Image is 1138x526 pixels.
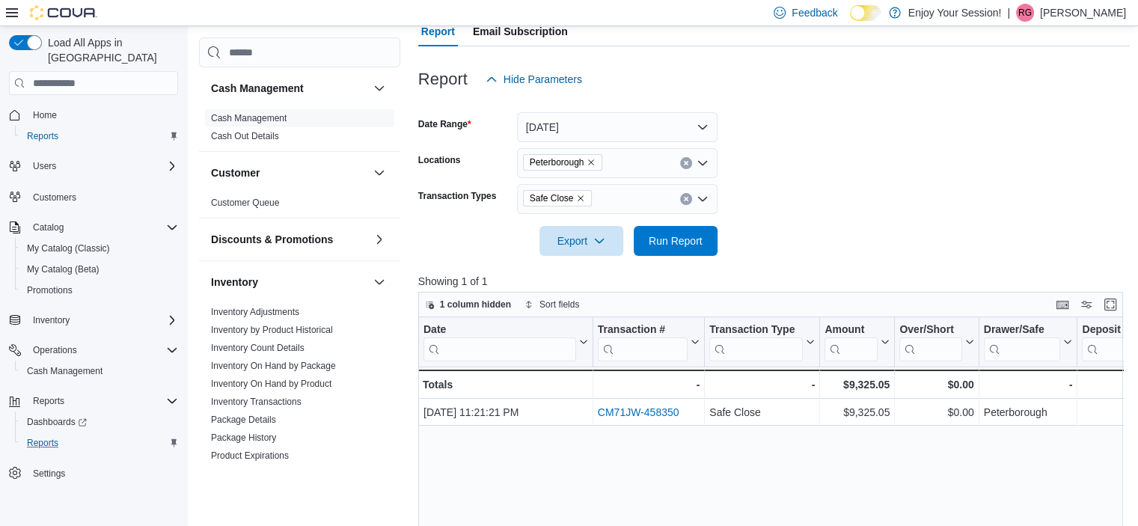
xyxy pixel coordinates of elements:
[27,311,76,329] button: Inventory
[211,432,276,444] span: Package History
[21,434,64,452] a: Reports
[548,226,614,256] span: Export
[709,323,803,337] div: Transaction Type
[899,323,973,361] button: Over/Short
[3,156,184,177] button: Users
[30,5,97,20] img: Cova
[211,81,304,96] h3: Cash Management
[899,323,961,337] div: Over/Short
[15,259,184,280] button: My Catalog (Beta)
[3,391,184,412] button: Reports
[530,155,584,170] span: Peterborough
[421,16,455,46] span: Report
[21,362,178,380] span: Cash Management
[370,273,388,291] button: Inventory
[418,190,496,202] label: Transaction Types
[21,239,178,257] span: My Catalog (Classic)
[15,361,184,382] button: Cash Management
[15,238,184,259] button: My Catalog (Classic)
[199,303,400,525] div: Inventory
[473,16,568,46] span: Email Subscription
[1016,4,1034,22] div: Ryan Grieger
[423,376,588,394] div: Totals
[539,299,579,311] span: Sort fields
[211,275,367,290] button: Inventory
[370,79,388,97] button: Cash Management
[33,344,77,356] span: Operations
[1053,296,1071,314] button: Keyboard shortcuts
[709,376,815,394] div: -
[27,465,71,483] a: Settings
[3,462,184,484] button: Settings
[9,98,178,523] nav: Complex example
[15,280,184,301] button: Promotions
[27,392,178,410] span: Reports
[27,437,58,449] span: Reports
[908,4,1002,22] p: Enjoy Your Session!
[530,191,574,206] span: Safe Close
[27,106,63,124] a: Home
[518,296,585,314] button: Sort fields
[211,232,367,247] button: Discounts & Promotions
[418,274,1131,289] p: Showing 1 of 1
[3,310,184,331] button: Inventory
[1082,323,1137,361] div: Deposit #
[418,70,468,88] h3: Report
[211,197,279,209] span: Customer Queue
[850,5,881,21] input: Dark Mode
[211,113,287,123] a: Cash Management
[211,306,299,318] span: Inventory Adjustments
[419,296,517,314] button: 1 column hidden
[27,187,178,206] span: Customers
[480,64,588,94] button: Hide Parameters
[598,406,679,418] a: CM71JW-458350
[3,104,184,126] button: Home
[634,226,718,256] button: Run Report
[27,218,70,236] button: Catalog
[709,403,815,421] div: Safe Close
[825,323,878,361] div: Amount
[211,379,331,389] a: Inventory On Hand by Product
[27,341,178,359] span: Operations
[33,109,57,121] span: Home
[21,127,64,145] a: Reports
[211,307,299,317] a: Inventory Adjustments
[199,109,400,151] div: Cash Management
[984,403,1073,421] div: Peterborough
[3,186,184,207] button: Customers
[21,434,178,452] span: Reports
[211,275,258,290] h3: Inventory
[370,230,388,248] button: Discounts & Promotions
[576,194,585,203] button: Remove Safe Close from selection in this group
[709,323,803,361] div: Transaction Type
[27,392,70,410] button: Reports
[211,450,289,462] span: Product Expirations
[211,343,305,353] a: Inventory Count Details
[598,323,688,361] div: Transaction # URL
[27,189,82,207] a: Customers
[211,81,367,96] button: Cash Management
[539,226,623,256] button: Export
[1082,323,1137,337] div: Deposit #
[33,160,56,172] span: Users
[418,118,471,130] label: Date Range
[15,432,184,453] button: Reports
[33,395,64,407] span: Reports
[697,157,709,169] button: Open list of options
[825,403,890,421] div: $9,325.05
[33,221,64,233] span: Catalog
[587,158,596,167] button: Remove Peterborough from selection in this group
[21,281,79,299] a: Promotions
[21,362,108,380] a: Cash Management
[1077,296,1095,314] button: Display options
[211,198,279,208] a: Customer Queue
[983,323,1060,361] div: Drawer/Safe
[211,414,276,426] span: Package Details
[899,403,973,421] div: $0.00
[211,378,331,390] span: Inventory On Hand by Product
[370,164,388,182] button: Customer
[1040,4,1126,22] p: [PERSON_NAME]
[21,413,93,431] a: Dashboards
[33,192,76,204] span: Customers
